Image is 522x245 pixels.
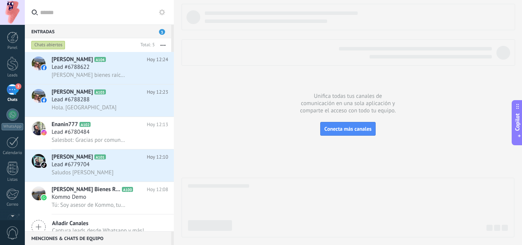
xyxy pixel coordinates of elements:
span: Lead #6779704 [52,161,89,169]
span: [PERSON_NAME] [52,153,93,161]
span: Hoy 12:08 [147,186,168,193]
span: A102 [79,122,91,127]
div: Chats [2,97,24,102]
button: Conecta más canales [320,122,376,136]
span: Copilot [514,113,521,131]
span: Hola. [GEOGRAPHIC_DATA] [52,104,117,111]
span: Tú: Soy asesor de Kommo, tu nueva plataforma. como estas [GEOGRAPHIC_DATA]? [52,201,126,209]
a: avataricon[PERSON_NAME] Bienes Raíces [PERSON_NAME]A100Hoy 12:08Kommo DemoTú: Soy asesor de Kommo... [25,182,174,214]
span: 3 [159,29,165,35]
img: icon [41,97,47,103]
span: Hoy 12:23 [147,88,168,96]
a: avataricon[PERSON_NAME]A104Hoy 12:24Lead #6788622[PERSON_NAME] bienes raíces. [GEOGRAPHIC_DATA] [25,52,174,84]
button: Más [155,38,171,52]
span: Captura leads desde Whatsapp y más! [52,227,144,234]
span: Lead #6788622 [52,63,89,71]
div: Chats abiertos [31,41,65,50]
span: Hoy 12:24 [147,56,168,63]
div: Correo [2,202,24,207]
div: Listas [2,177,24,182]
span: Lead #6788288 [52,96,89,104]
div: Panel [2,45,24,50]
span: Hoy 12:10 [147,153,168,161]
img: icon [41,195,47,200]
div: Menciones & Chats de equipo [25,231,171,245]
img: icon [41,130,47,135]
a: avataricon[PERSON_NAME]A101Hoy 12:10Lead #6779704Saludos [PERSON_NAME] [25,149,174,182]
span: [PERSON_NAME] [52,56,93,63]
div: Calendario [2,151,24,156]
div: Leads [2,73,24,78]
span: Añadir Canales [52,220,144,227]
a: avataricon[PERSON_NAME]A103Hoy 12:23Lead #6788288Hola. [GEOGRAPHIC_DATA] [25,84,174,117]
span: Hoy 12:13 [147,121,168,128]
span: [PERSON_NAME] [52,88,93,96]
span: Saludos [PERSON_NAME] [52,169,113,176]
span: A103 [94,89,105,94]
span: [PERSON_NAME] bienes raíces. [GEOGRAPHIC_DATA] [52,71,126,79]
span: Conecta más canales [324,125,371,132]
div: Entradas [25,24,171,38]
span: A101 [94,154,105,159]
span: A104 [94,57,105,62]
span: A100 [122,187,133,192]
div: WhatsApp [2,123,23,130]
span: Enanin777 [52,121,78,128]
img: icon [41,65,47,70]
img: icon [41,162,47,168]
span: Salesbot: Gracias por comunicarte con [PERSON_NAME] Bienes Raices. En un momento más le contactar... [52,136,126,144]
div: Total: 5 [138,41,155,49]
span: Kommo Demo [52,193,86,201]
a: avatariconEnanin777A102Hoy 12:13Lead #6780484Salesbot: Gracias por comunicarte con [PERSON_NAME] ... [25,117,174,149]
span: 3 [15,83,21,89]
span: [PERSON_NAME] Bienes Raíces [PERSON_NAME] [52,186,120,193]
span: Lead #6780484 [52,128,89,136]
